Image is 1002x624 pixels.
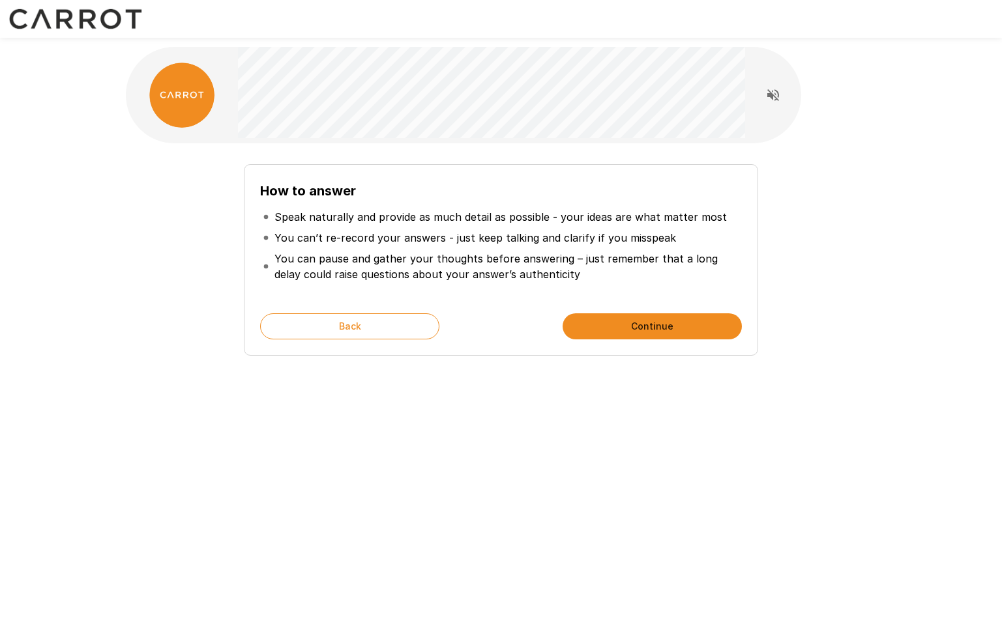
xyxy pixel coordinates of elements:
b: How to answer [260,183,356,199]
button: Back [260,313,439,339]
img: carrot_logo.png [149,63,214,128]
button: Read questions aloud [760,82,786,108]
button: Continue [563,313,742,339]
p: You can’t re-record your answers - just keep talking and clarify if you misspeak [274,230,676,246]
p: You can pause and gather your thoughts before answering – just remember that a long delay could r... [274,251,739,282]
p: Speak naturally and provide as much detail as possible - your ideas are what matter most [274,209,727,225]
